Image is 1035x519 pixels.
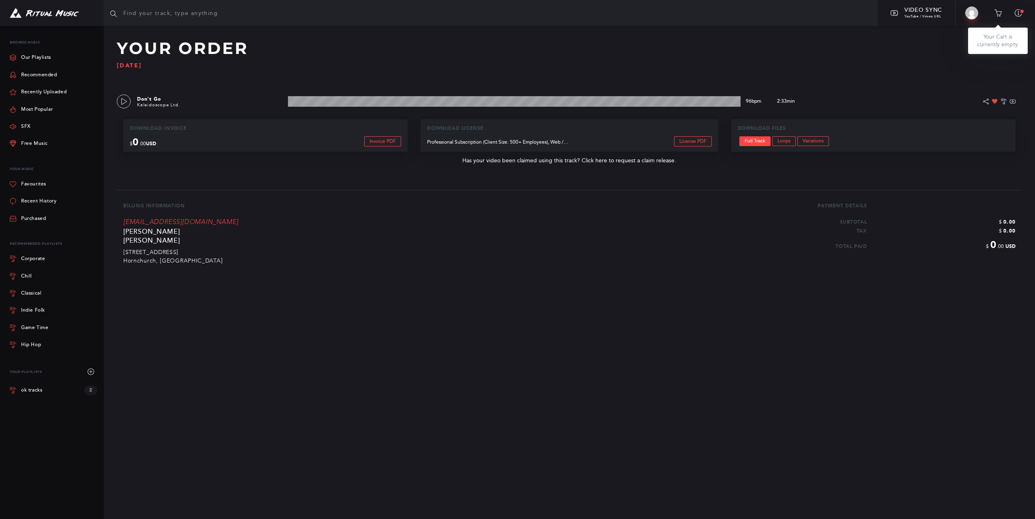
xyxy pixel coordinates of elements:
[10,162,97,176] p: Your Music
[364,136,401,146] a: Invoice PDF
[10,267,97,284] a: Chill
[10,193,56,210] a: Recent History
[21,274,32,279] div: Chill
[130,126,401,131] p: Download Invoice
[904,6,942,13] span: Video Sync
[965,6,978,19] img: Lenin Soram
[123,203,718,209] p: Billing Information
[21,388,42,393] div: ok tracks
[427,140,569,145] p: Professional Subscription (Client Size: 500+ Employees), Web / Streaming, External, Internal, PC ...
[117,39,1022,58] h2: Your Order
[752,98,761,104] span: bpm
[739,136,771,146] a: Full Track
[1002,228,1016,234] span: 0.00
[718,244,867,250] p: Total Paid
[137,95,285,103] p: Don't Go
[797,136,829,146] a: Variations
[738,126,1009,131] p: Download Files
[130,136,266,148] p: $ .00
[867,225,1016,234] p: $
[718,216,867,225] p: Subtotal
[10,135,48,152] a: Free Music
[10,210,46,227] a: Purchased
[975,33,1021,49] p: Your Cart is currently empty.
[770,98,802,105] p: 2:33
[1004,243,1016,249] span: USD
[137,102,180,108] a: Kaleidoscope Ltd.
[10,8,79,18] img: Ritual Music
[21,325,48,330] div: Game Time
[123,248,718,256] p: [STREET_ADDRESS]
[10,237,97,250] div: Recommended Playlists
[10,302,97,319] a: Indie Folk
[10,49,51,66] a: Our Playlists
[21,291,41,296] div: Classical
[989,239,997,250] span: 0
[10,118,31,135] a: SFX
[84,385,97,395] div: 2
[10,319,97,336] a: Game Time
[21,308,45,313] div: Indie Folk
[133,136,139,148] span: 0
[867,216,1016,225] p: $
[744,99,763,104] p: 96
[10,363,97,380] div: Your Playlists
[787,98,795,104] span: min
[21,342,41,347] div: Hip Hop
[123,256,718,264] p: Hornchurch, [GEOGRAPHIC_DATA]
[117,62,1022,69] p: [DATE]
[867,239,1016,250] p: $ .00
[21,256,45,261] div: Corporate
[10,84,67,101] a: Recently Uploaded
[10,67,57,84] a: Recommended
[146,141,156,146] span: USD
[123,226,718,235] p: [PERSON_NAME]
[10,381,97,400] a: ok tracks 2
[772,136,796,146] a: Loops
[818,203,867,209] p: Payment Details
[10,101,53,118] a: Most Popular
[462,157,676,164] a: Has your video been claimed using this track? Click here to request a claim release.
[123,219,718,226] p: [EMAIL_ADDRESS][DOMAIN_NAME]
[10,176,46,193] a: Favourites
[10,285,97,302] a: Classical
[10,336,97,353] a: Hip Hop
[10,250,97,267] a: Corporate
[10,36,97,49] p: Browse Music
[674,136,712,146] a: License PDF
[1002,219,1016,225] span: 0.00
[123,235,718,244] p: [PERSON_NAME]
[427,126,711,131] p: Download License
[904,15,941,18] span: YouTube / Vimeo URL
[718,225,867,234] p: Tax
